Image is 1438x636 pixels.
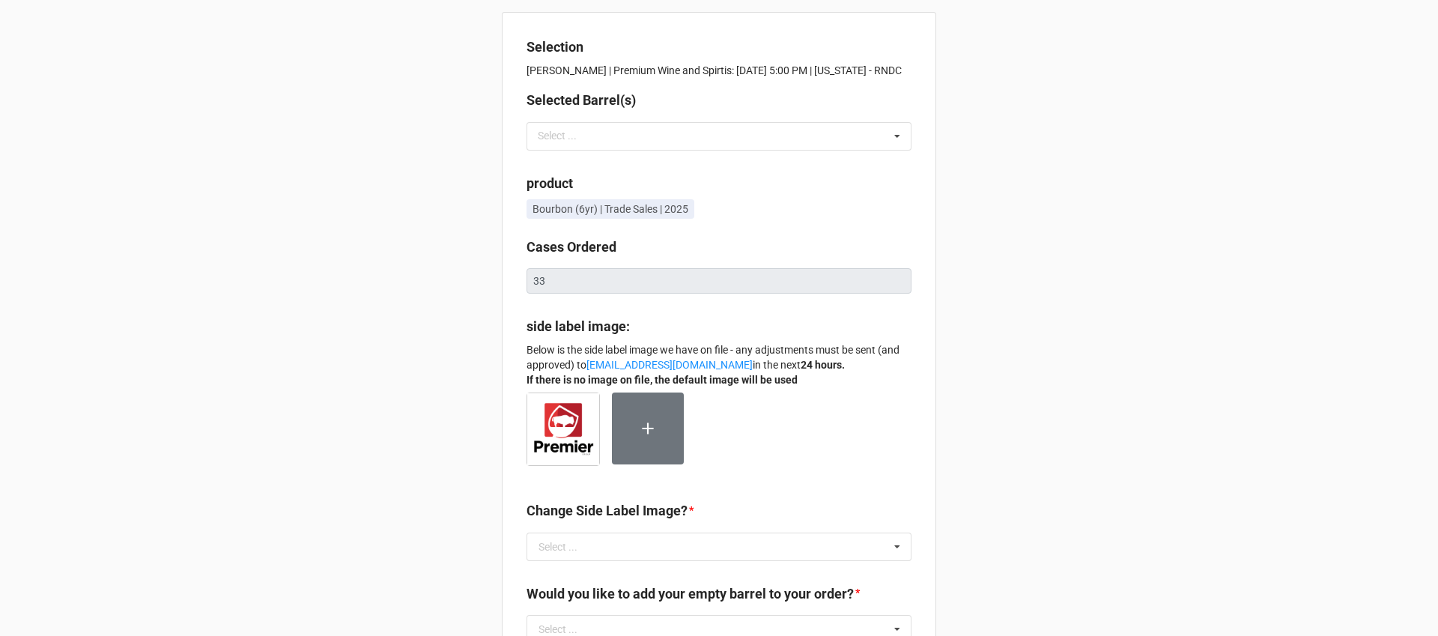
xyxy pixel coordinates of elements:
div: premier-logo-2017-square (1).pdf [527,393,612,478]
div: Select ... [534,127,598,145]
label: Would you like to add your empty barrel to your order? [527,584,854,605]
div: Select ... [539,624,577,635]
strong: If there is no image on file, the default image will be used [527,374,798,386]
div: Select ... [539,542,577,552]
p: [PERSON_NAME] | Premium Wine and Spirtis: [DATE] 5:00 PM | [US_STATE] - RNDC [527,63,911,78]
label: Change Side Label Image? [527,500,688,521]
label: side label image: [527,316,630,337]
img: 387pDIF8BtD1cmPqvicQMj4nvWdW_mJ60BAnAAU95cw [527,393,599,465]
label: Cases Ordered [527,237,616,258]
label: Selected Barrel(s) [527,90,636,111]
p: Bourbon (6yr) | Trade Sales | 2025 [533,202,688,216]
a: [EMAIL_ADDRESS][DOMAIN_NAME] [586,359,753,371]
b: Selection [527,39,583,55]
p: Below is the side label image we have on file - any adjustments must be sent (and approved) to in... [527,342,911,387]
strong: 24 hours. [801,359,845,371]
b: product [527,175,573,191]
